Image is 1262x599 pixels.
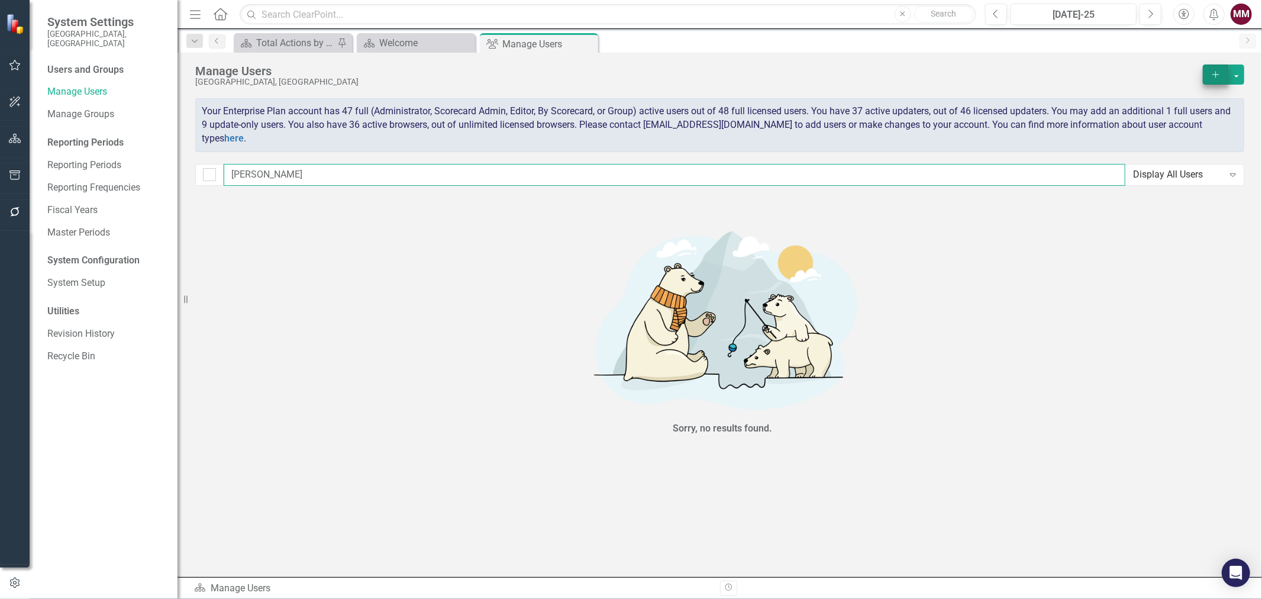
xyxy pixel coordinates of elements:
div: [DATE]-25 [1015,8,1132,22]
a: here [224,133,244,144]
a: Revision History [47,327,166,341]
a: Manage Users [47,85,166,99]
img: ClearPoint Strategy [6,14,27,34]
div: System Configuration [47,254,166,268]
img: No results found [546,217,900,419]
button: MM [1231,4,1252,25]
a: Total Actions by Type [237,36,334,50]
div: Open Intercom Messenger [1222,559,1250,587]
div: Manage Users [194,582,711,595]
span: Your Enterprise Plan account has 47 full (Administrator, Scorecard Admin, Editor, By Scorecard, o... [202,105,1231,144]
div: Utilities [47,305,166,318]
input: Search ClearPoint... [240,4,976,25]
div: Display All Users [1133,168,1224,182]
div: Manage Users [502,37,595,51]
a: Reporting Frequencies [47,181,166,195]
a: Recycle Bin [47,350,166,363]
div: Users and Groups [47,63,166,77]
a: Master Periods [47,226,166,240]
input: Filter Users... [224,164,1125,186]
button: Search [914,6,973,22]
div: Manage Users [195,65,1197,78]
button: [DATE]-25 [1011,4,1137,25]
a: Reporting Periods [47,159,166,172]
div: [GEOGRAPHIC_DATA], [GEOGRAPHIC_DATA] [195,78,1197,86]
div: Sorry, no results found. [673,422,773,436]
a: Welcome [360,36,472,50]
small: [GEOGRAPHIC_DATA], [GEOGRAPHIC_DATA] [47,29,166,49]
span: Search [931,9,956,18]
div: Total Actions by Type [256,36,334,50]
a: Fiscal Years [47,204,166,217]
a: Manage Groups [47,108,166,121]
div: Welcome [379,36,472,50]
div: Reporting Periods [47,136,166,150]
span: System Settings [47,15,166,29]
a: System Setup [47,276,166,290]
